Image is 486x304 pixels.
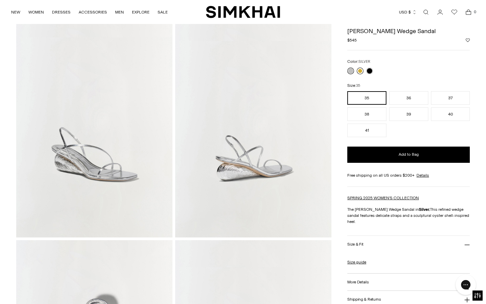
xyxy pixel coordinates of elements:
[347,147,470,163] button: Add to Bag
[79,5,107,20] a: ACCESSORIES
[347,236,470,253] button: Size & Fit
[358,59,370,64] span: SILVER
[448,5,461,19] a: Wishlist
[419,207,430,212] strong: Silver.
[462,5,475,19] a: Open cart modal
[52,5,71,20] a: DRESSES
[419,5,433,19] a: Open search modal
[347,172,470,178] div: Free shipping on all US orders $200+
[389,91,428,105] button: 36
[431,91,470,105] button: 37
[206,5,280,19] a: SIMKHAI
[399,152,419,157] span: Add to Bag
[16,3,172,237] img: Bridget Shell Wedge Sandal
[347,206,470,225] p: The [PERSON_NAME] Wedge Sandal in This refined wedge sandal features delicate straps and a sculpt...
[347,280,369,284] h3: More Details
[347,259,366,265] a: Size guide
[431,107,470,121] button: 40
[399,5,417,20] button: USD $
[158,5,168,20] a: SALE
[472,9,478,15] span: 0
[416,172,429,178] a: Details
[347,82,360,89] label: Size:
[28,5,44,20] a: WOMEN
[347,242,363,247] h3: Size & Fit
[115,5,124,20] a: MEN
[347,196,419,200] a: SPRING 2025 WOMEN'S COLLECTION
[433,5,447,19] a: Go to the account page
[347,297,381,302] h3: Shipping & Returns
[347,91,386,105] button: 35
[175,3,331,237] img: Bridget Shell Wedge Sandal
[347,37,357,43] span: $545
[347,274,470,291] button: More Details
[452,272,479,297] iframe: Gorgias live chat messenger
[347,58,370,65] label: Color:
[11,5,20,20] a: NEW
[389,107,428,121] button: 39
[5,278,68,299] iframe: Sign Up via Text for Offers
[466,38,470,42] button: Add to Wishlist
[347,124,386,137] button: 41
[132,5,150,20] a: EXPLORE
[356,83,360,88] span: 35
[347,107,386,121] button: 38
[347,28,470,34] h1: [PERSON_NAME] Wedge Sandal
